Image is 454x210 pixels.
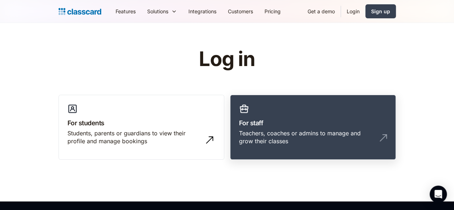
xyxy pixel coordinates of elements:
div: Sign up [371,8,390,15]
div: Solutions [141,3,183,19]
div: Teachers, coaches or admins to manage and grow their classes [239,129,373,145]
h3: For students [67,118,215,128]
div: Open Intercom Messenger [430,186,447,203]
a: Integrations [183,3,222,19]
div: Students, parents or guardians to view their profile and manage bookings [67,129,201,145]
a: Get a demo [302,3,341,19]
a: Login [341,3,365,19]
a: home [58,6,101,17]
a: Customers [222,3,259,19]
a: For staffTeachers, coaches or admins to manage and grow their classes [230,95,396,160]
h1: Log in [113,48,341,70]
a: Sign up [365,4,396,18]
a: Features [110,3,141,19]
div: Solutions [147,8,168,15]
a: For studentsStudents, parents or guardians to view their profile and manage bookings [58,95,224,160]
h3: For staff [239,118,387,128]
a: Pricing [259,3,286,19]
